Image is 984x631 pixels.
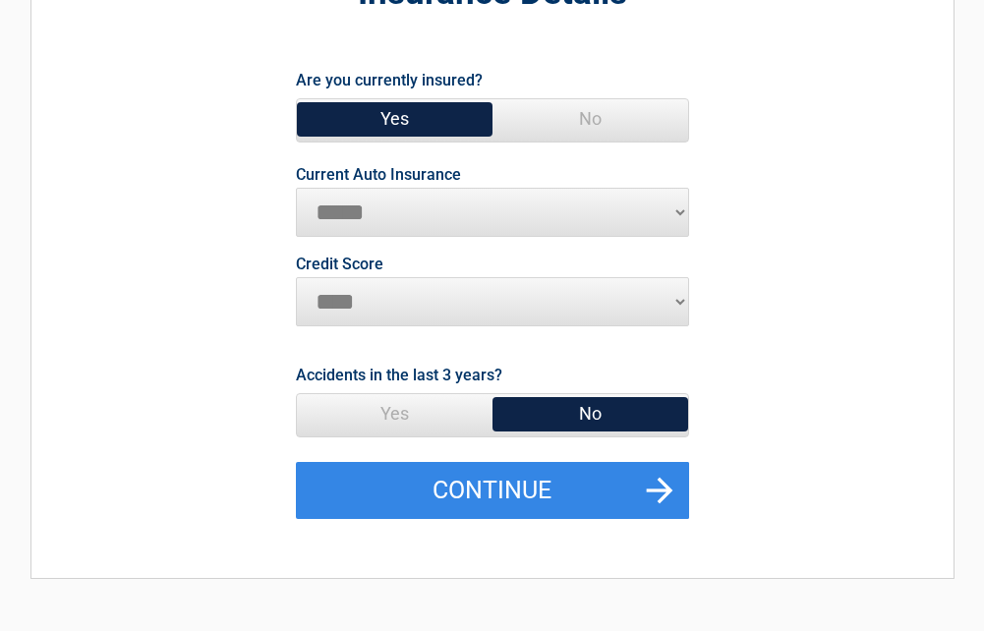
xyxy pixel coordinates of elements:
[296,362,502,388] label: Accidents in the last 3 years?
[297,99,492,139] span: Yes
[296,167,461,183] label: Current Auto Insurance
[296,257,383,272] label: Credit Score
[297,394,492,433] span: Yes
[492,99,688,139] span: No
[296,67,483,93] label: Are you currently insured?
[296,462,689,519] button: Continue
[492,394,688,433] span: No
